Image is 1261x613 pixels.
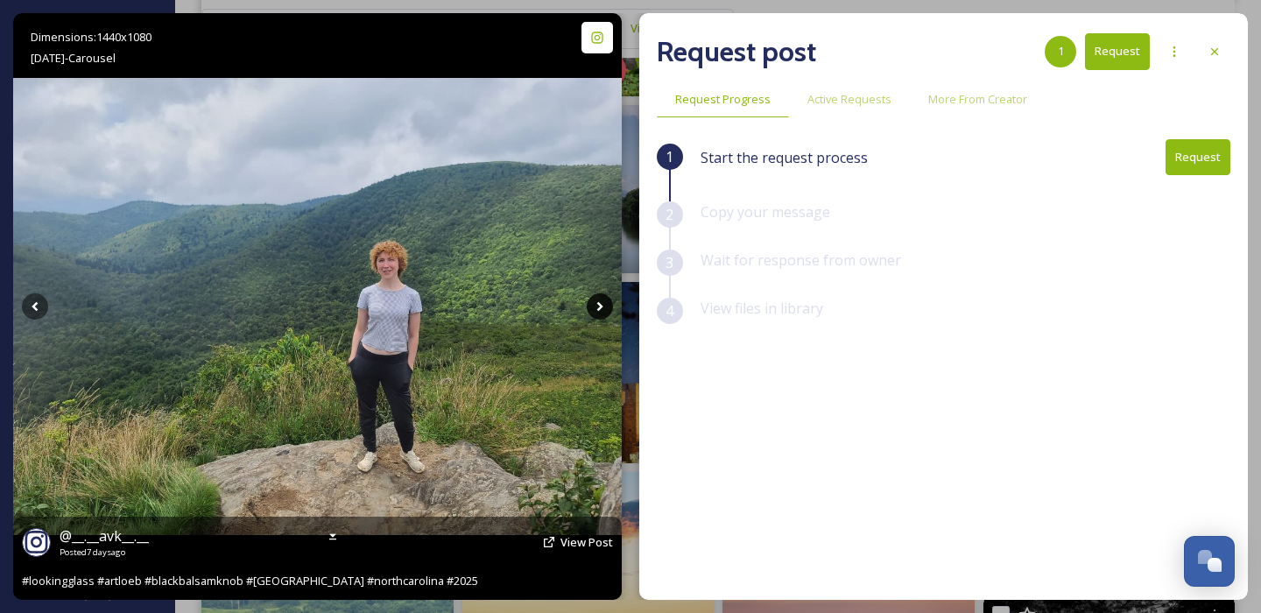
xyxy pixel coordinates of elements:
span: More From Creator [928,91,1027,108]
h2: Request post [657,31,816,73]
span: 2 [666,204,673,225]
button: Request [1166,139,1230,175]
span: Wait for response from owner [701,250,901,270]
span: 1 [666,146,673,167]
img: #lookingglass #artloeb #blackbalsamknob #usa #northcarolina #2025 [13,78,622,534]
span: View files in library [701,299,823,318]
span: [DATE] - Carousel [31,50,116,66]
span: @ __.__avk__.__ [60,526,149,546]
span: 4 [666,300,673,321]
span: Active Requests [807,91,891,108]
span: Dimensions: 1440 x 1080 [31,29,151,45]
a: View Post [560,534,613,551]
span: 1 [1058,43,1064,60]
span: Copy your message [701,202,830,222]
span: Posted 7 days ago [60,546,149,559]
span: #lookingglass #artloeb #blackbalsamknob #[GEOGRAPHIC_DATA] #northcarolina #2025 [22,573,478,588]
span: 3 [666,252,673,273]
a: @__.__avk__.__ [60,525,149,546]
span: Start the request process [701,147,868,168]
button: Open Chat [1184,536,1235,587]
span: View Post [560,534,613,550]
span: Request Progress [675,91,771,108]
button: Request [1085,33,1150,69]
